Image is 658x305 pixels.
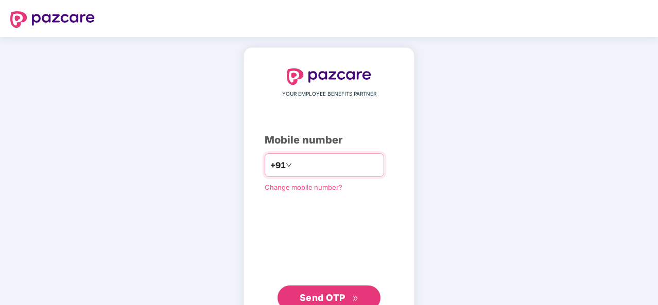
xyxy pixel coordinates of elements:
img: logo [10,11,95,28]
img: logo [287,68,371,85]
span: +91 [270,159,286,172]
div: Mobile number [265,132,393,148]
span: Send OTP [300,292,345,303]
span: down [286,162,292,168]
span: double-right [352,295,359,302]
span: YOUR EMPLOYEE BENEFITS PARTNER [282,90,376,98]
a: Change mobile number? [265,183,342,191]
